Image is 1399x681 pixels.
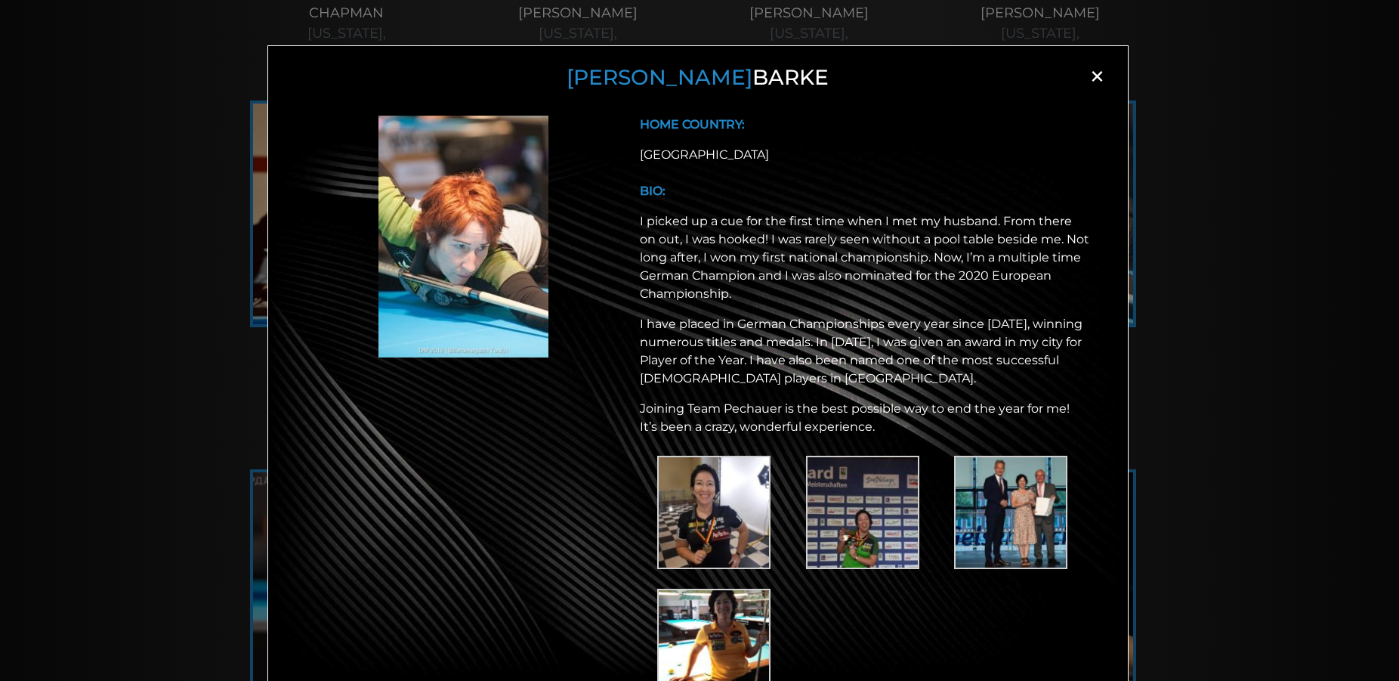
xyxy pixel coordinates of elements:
span: × [1086,65,1109,88]
p: I have placed in German Championships every year since [DATE], winning numerous titles and medals... [640,315,1090,388]
img: Manuela Barke [378,116,548,358]
div: [GEOGRAPHIC_DATA] [640,146,1090,164]
span: [PERSON_NAME] [567,64,752,90]
p: I picked up a cue for the first time when I met my husband. From there on out, I was hooked! I wa... [640,212,1090,303]
b: BIO: [640,184,666,198]
b: HOME COUNTRY: [640,117,745,132]
h3: Barke [287,65,1109,91]
p: Joining Team Pechauer is the best possible way to end the year for me! It’s been a crazy, wonderf... [640,400,1090,436]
